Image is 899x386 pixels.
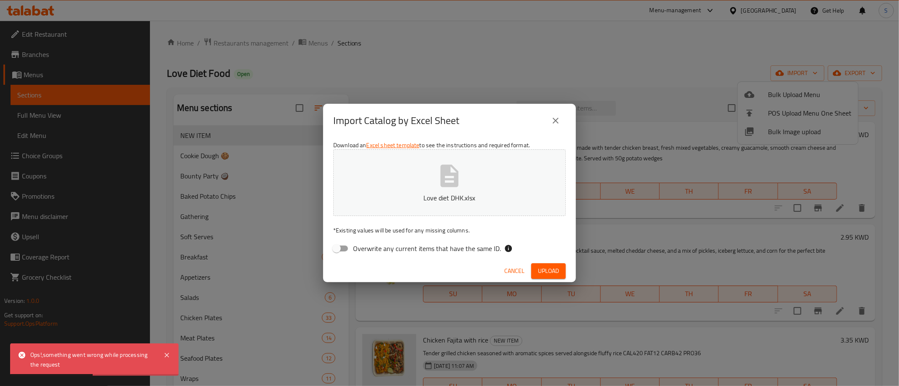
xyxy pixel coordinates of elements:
h2: Import Catalog by Excel Sheet [333,114,459,127]
a: Excel sheet template [367,140,420,151]
button: Cancel [501,263,528,279]
p: Existing values will be used for any missing columns. [333,226,566,235]
div: Download an to see the instructions and required format. [323,138,576,260]
span: Upload [538,266,559,276]
svg: If the overwrite option isn't selected, then the items that match an existing ID will be ignored ... [504,244,513,253]
span: Overwrite any current items that have the same ID. [353,243,501,254]
p: Love diet DHK.xlsx [346,193,553,203]
button: Upload [531,263,566,279]
button: Love diet DHK.xlsx [333,149,566,216]
button: close [546,111,566,131]
span: Cancel [504,266,524,276]
div: Ops!,something went wrong while processing the request [30,350,155,369]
